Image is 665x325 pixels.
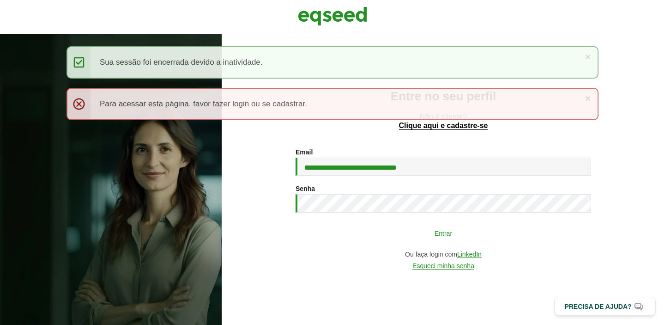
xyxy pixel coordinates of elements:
[296,251,591,258] div: Ou faça login com
[457,251,482,258] a: LinkedIn
[66,46,598,79] div: Sua sessão foi encerrada devido a inatividade.
[66,88,598,120] div: Para acessar esta página, favor fazer login ou se cadastrar.
[412,263,474,270] a: Esqueci minha senha
[323,224,563,242] button: Entrar
[296,149,313,155] label: Email
[585,93,591,103] a: ×
[296,185,315,192] label: Senha
[585,52,591,61] a: ×
[298,5,367,28] img: EqSeed Logo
